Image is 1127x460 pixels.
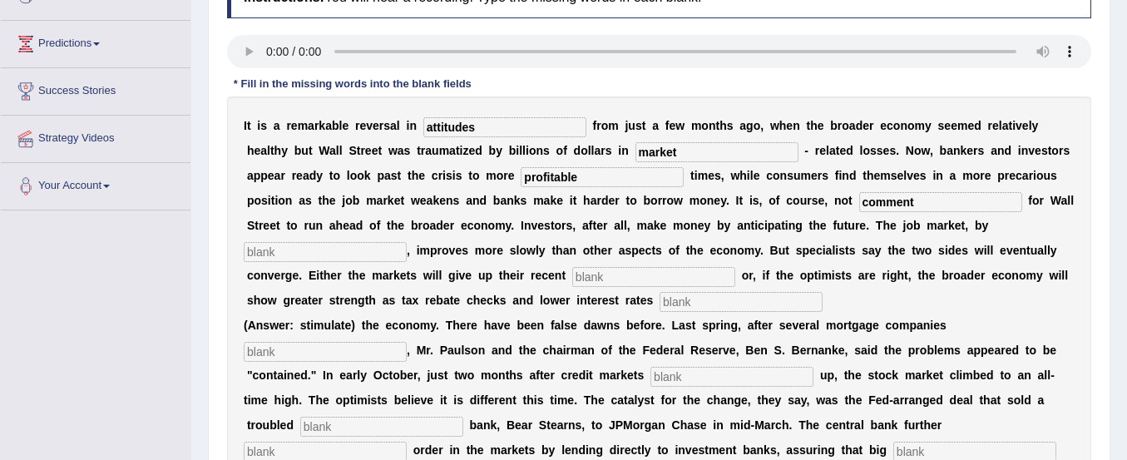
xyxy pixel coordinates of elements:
b: e [254,144,260,157]
b: l [347,169,350,182]
b: t [408,169,412,182]
b: i [460,144,463,157]
b: e [883,144,890,157]
b: h [779,119,787,132]
b: h [247,144,255,157]
b: r [980,169,984,182]
b: s [889,144,896,157]
b: i [694,169,698,182]
b: o [350,169,358,182]
b: t [715,119,719,132]
b: i [618,144,621,157]
b: j [342,194,345,207]
b: m [880,169,890,182]
b: e [508,169,515,182]
b: u [432,144,439,157]
b: h [322,194,329,207]
b: e [418,169,425,182]
b: y [925,119,932,132]
b: r [314,119,319,132]
b: a [308,119,314,132]
b: o [334,169,341,182]
b: a [829,144,836,157]
b: t [690,169,694,182]
a: Your Account [1,163,190,205]
b: n [1021,144,1029,157]
b: r [280,169,284,182]
b: y [496,144,502,157]
b: p [254,169,261,182]
b: s [404,144,411,157]
b: f [593,119,597,132]
b: a [991,144,997,157]
b: e [839,144,846,157]
b: b [940,144,947,157]
b: a [303,169,309,182]
b: e [786,119,793,132]
b: i [274,194,278,207]
b: - [804,144,808,157]
input: blank [572,267,735,287]
b: o [907,119,915,132]
b: r [503,169,507,182]
b: e [863,119,869,132]
b: l [591,144,595,157]
b: o [497,169,504,182]
b: e [992,119,999,132]
b: v [907,169,913,182]
b: f [665,119,670,132]
b: r [286,119,290,132]
div: * Fill in the missing words into the blank fields [227,77,478,92]
b: i [1012,119,1016,132]
b: h [274,144,282,157]
b: a [384,169,391,182]
b: r [1059,144,1063,157]
b: S [348,144,356,157]
b: a [274,169,281,182]
b: e [1009,169,1016,182]
b: l [339,144,343,157]
b: o [754,119,761,132]
b: g [746,119,754,132]
b: m [915,119,925,132]
b: n [285,194,293,207]
b: j [625,119,628,132]
b: s [938,119,945,132]
b: n [997,144,1005,157]
b: d [849,169,857,182]
b: r [973,144,977,157]
b: a [274,119,280,132]
b: s [727,119,734,132]
b: e [880,119,887,132]
b: e [291,119,298,132]
b: a [299,194,305,207]
b: t [863,169,867,182]
b: s [787,169,793,182]
b: o [701,119,709,132]
b: m [366,194,376,207]
b: n [842,169,849,182]
b: l [826,144,829,157]
b: p [260,169,268,182]
b: a [739,119,746,132]
b: m [608,119,618,132]
b: N [906,144,914,157]
b: a [329,144,336,157]
b: h [412,169,419,182]
b: a [1022,169,1029,182]
b: d [574,144,581,157]
b: o [254,194,261,207]
b: e [372,144,378,157]
b: s [635,119,642,132]
b: e [342,119,348,132]
a: Success Stories [1,68,190,110]
b: s [391,169,398,182]
b: i [516,144,519,157]
b: e [669,119,675,132]
b: s [261,194,268,207]
b: r [355,119,359,132]
b: z [462,144,468,157]
b: d [856,119,863,132]
b: e [296,169,303,182]
b: p [247,194,255,207]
